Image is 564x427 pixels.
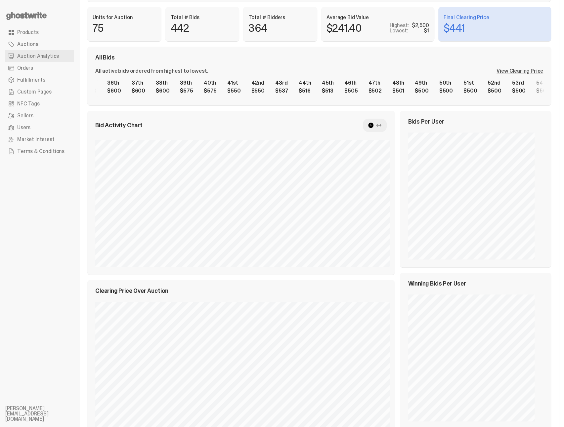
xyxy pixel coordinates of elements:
div: $513 [322,88,334,94]
div: All active bids ordered from highest to lowest. [95,68,208,74]
div: 54th [536,80,550,86]
div: 53rd [512,80,526,86]
div: 41st [227,80,240,86]
div: $516 [299,88,311,94]
span: Sellers [17,113,33,118]
div: 38th [156,80,169,86]
div: 50th [439,80,453,86]
span: Market Interest [17,137,55,142]
span: Custom Pages [17,89,52,95]
a: Custom Pages [5,86,74,98]
a: Market Interest [5,134,74,145]
span: Orders [17,65,33,71]
div: 36th [107,80,121,86]
div: 45th [322,80,334,86]
div: $500 [488,88,501,94]
div: $575 [204,88,217,94]
div: 43rd [275,80,288,86]
span: Auctions [17,42,38,47]
div: $500 [512,88,526,94]
div: 51st [463,80,477,86]
div: $500 [415,88,428,94]
div: $500 [463,88,477,94]
div: $600 [132,88,145,94]
div: $505 [344,88,358,94]
p: Units for Auction [93,15,156,20]
div: $550 [251,88,264,94]
span: Terms & Conditions [17,149,65,154]
a: Terms & Conditions [5,145,74,157]
span: Fulfillments [17,77,45,83]
li: [PERSON_NAME][EMAIL_ADDRESS][DOMAIN_NAME] [5,406,85,422]
div: 39th [180,80,193,86]
span: Clearing Price Over Auction [95,288,168,294]
a: Products [5,26,74,38]
p: Highest: [390,23,409,28]
div: $501 [392,88,404,94]
a: Auction Analytics [5,50,74,62]
div: 52nd [488,80,501,86]
div: View Clearing Price [497,68,543,74]
p: $441 [444,23,465,33]
div: $502 [368,88,381,94]
span: Winning Bids Per User [408,281,466,287]
a: NFC Tags [5,98,74,110]
p: 75 [93,23,156,33]
span: NFC Tags [17,101,40,106]
p: 364 [248,23,312,33]
a: Auctions [5,38,74,50]
div: 37th [132,80,145,86]
div: 46th [344,80,358,86]
div: 48th [392,80,404,86]
a: Orders [5,62,74,74]
div: 42nd [251,80,264,86]
div: $2,500 [412,23,429,28]
p: Final Clearing Price [444,15,546,20]
div: 40th [204,80,217,86]
p: Total # Bids [171,15,234,20]
div: $537 [275,88,288,94]
span: Users [17,125,30,130]
span: Products [17,30,39,35]
div: $600 [156,88,169,94]
span: All Bids [95,55,115,60]
div: $600 [107,88,121,94]
div: $500 [536,88,550,94]
div: $550 [227,88,240,94]
span: Auction Analytics [17,54,59,59]
div: 49th [415,80,428,86]
a: Users [5,122,74,134]
p: Lowest: [390,28,408,33]
div: 47th [368,80,381,86]
p: Average Bid Value [326,15,429,20]
div: $575 [180,88,193,94]
div: $500 [439,88,453,94]
p: $241.40 [326,23,362,33]
p: Total # Bidders [248,15,312,20]
span: Bids Per User [408,119,444,125]
a: Sellers [5,110,74,122]
p: 442 [171,23,234,33]
div: 44th [299,80,311,86]
div: $1 [424,28,429,33]
a: Fulfillments [5,74,74,86]
span: Bid Activity Chart [95,122,143,128]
